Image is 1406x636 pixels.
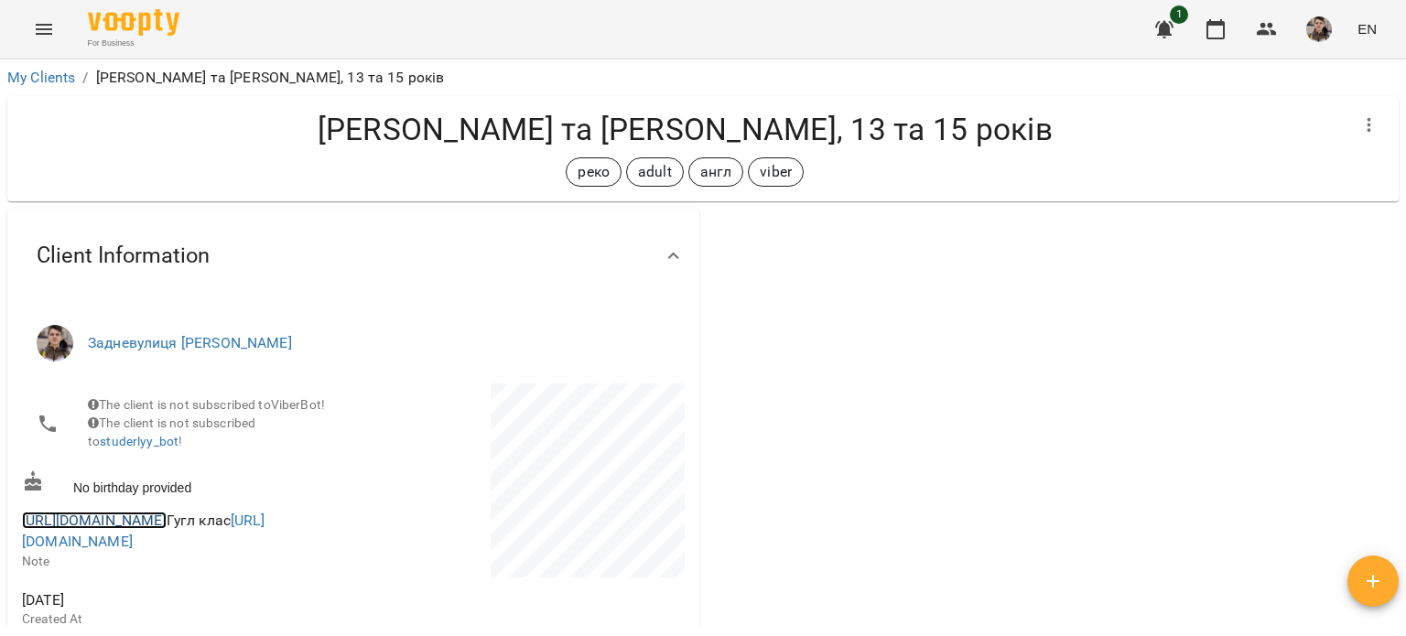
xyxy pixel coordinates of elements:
div: реко [566,157,622,187]
p: Created At [22,610,350,629]
div: англ [688,157,744,187]
p: реко [578,161,610,183]
div: viber [748,157,804,187]
span: Гугл клас [22,512,265,551]
p: adult [638,161,672,183]
img: Задневулиця Кирило Владиславович [37,325,73,361]
button: EN [1350,12,1384,46]
span: 1 [1170,5,1188,24]
p: viber [760,161,792,183]
span: The client is not subscribed to ViberBot! [88,397,325,412]
p: Note [22,553,350,571]
div: Client Information [7,209,699,303]
div: No birthday provided [18,467,353,501]
a: [URL][DOMAIN_NAME] [22,512,167,529]
a: My Clients [7,69,75,86]
p: [PERSON_NAME] та [PERSON_NAME], 13 та 15 років [96,67,445,89]
a: Задневулиця [PERSON_NAME] [88,334,292,351]
nav: breadcrumb [7,67,1399,89]
p: англ [700,161,732,183]
span: The client is not subscribed to ! [88,415,255,448]
span: EN [1357,19,1377,38]
a: studerlyy_bot [100,434,178,448]
div: adult [626,157,684,187]
img: fc1e08aabc335e9c0945016fe01e34a0.jpg [1306,16,1332,42]
span: Client Information [37,242,210,270]
img: Voopty Logo [88,9,179,36]
h4: [PERSON_NAME] та [PERSON_NAME], 13 та 15 років [22,111,1347,148]
li: / [82,67,88,89]
span: For Business [88,38,179,49]
span: [DATE] [22,589,350,611]
button: Menu [22,7,66,51]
